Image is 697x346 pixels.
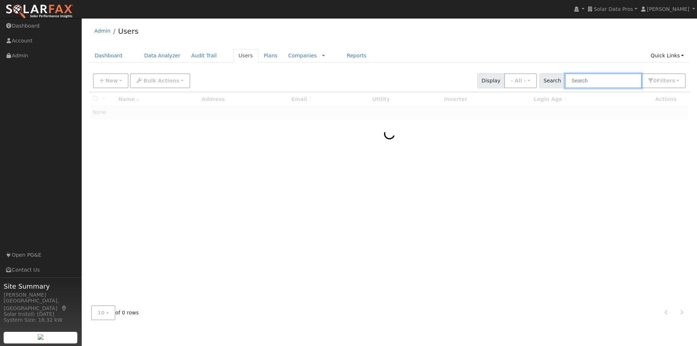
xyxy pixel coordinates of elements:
span: Filter [657,78,675,84]
a: Data Analyzer [139,49,186,62]
a: Audit Trail [186,49,222,62]
a: Admin [94,28,111,34]
img: SolarFax [5,4,74,19]
a: Quick Links [645,49,689,62]
button: - All - [504,73,537,88]
a: Companies [288,53,317,58]
a: Plans [258,49,283,62]
a: Users [233,49,258,62]
span: Search [539,73,565,88]
a: Users [118,27,138,36]
a: Dashboard [89,49,128,62]
button: New [93,73,129,88]
span: Display [477,73,505,88]
span: of 0 rows [91,305,139,320]
a: Map [61,305,68,311]
button: Bulk Actions [130,73,190,88]
span: 10 [98,310,105,316]
input: Search [565,73,642,88]
span: Site Summary [4,281,78,291]
span: Bulk Actions [143,78,179,84]
button: 0Filters [641,73,686,88]
button: 10 [91,305,115,320]
span: s [672,78,675,84]
span: Solar Data Pros [594,6,633,12]
a: Reports [341,49,372,62]
div: [PERSON_NAME] [4,291,78,299]
img: retrieve [38,334,44,340]
div: [GEOGRAPHIC_DATA], [GEOGRAPHIC_DATA] [4,297,78,312]
div: System Size: 16.32 kW [4,316,78,324]
span: New [105,78,118,84]
span: [PERSON_NAME] [647,6,689,12]
div: Solar Install: [DATE] [4,310,78,318]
